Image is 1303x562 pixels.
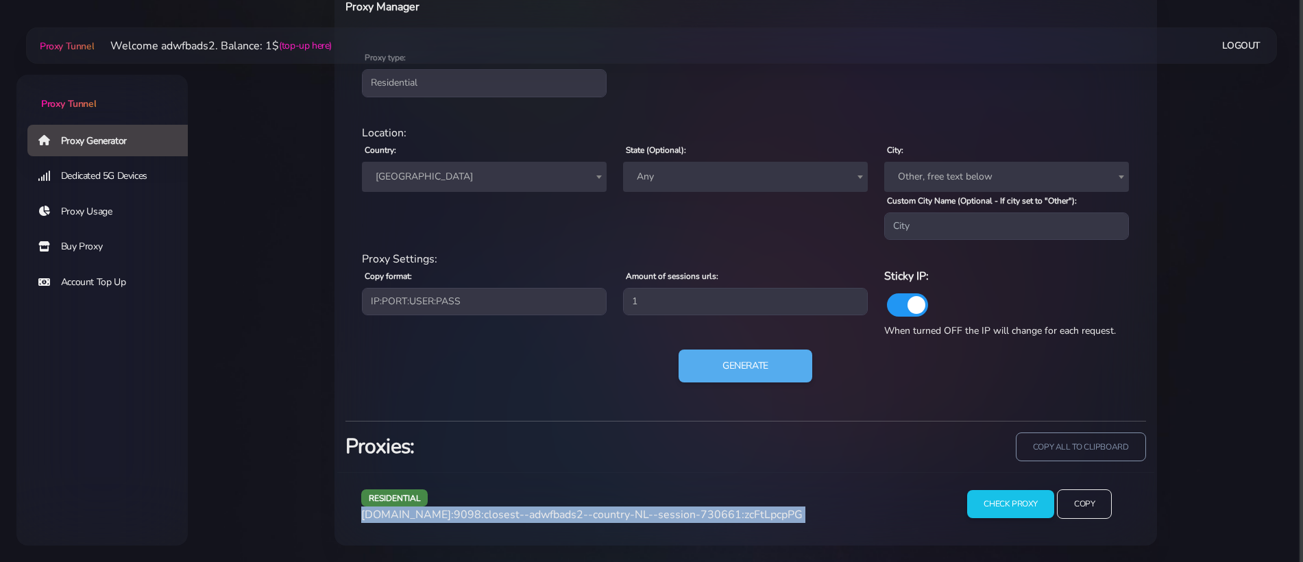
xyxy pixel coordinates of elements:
[892,167,1121,186] span: Other, free text below
[884,212,1129,240] input: City
[1016,432,1146,462] input: copy all to clipboard
[362,162,607,192] span: Netherlands
[631,167,860,186] span: Any
[279,38,332,53] a: (top-up here)
[40,40,94,53] span: Proxy Tunnel
[354,125,1138,141] div: Location:
[16,75,188,111] a: Proxy Tunnel
[1057,489,1112,519] input: Copy
[27,231,199,262] a: Buy Proxy
[365,270,412,282] label: Copy format:
[884,267,1129,285] h6: Sticky IP:
[27,267,199,298] a: Account Top Up
[626,144,686,156] label: State (Optional):
[370,167,598,186] span: Netherlands
[626,270,718,282] label: Amount of sessions urls:
[41,97,96,110] span: Proxy Tunnel
[884,324,1116,337] span: When turned OFF the IP will change for each request.
[345,432,738,461] h3: Proxies:
[1222,33,1261,58] a: Logout
[679,350,812,382] button: Generate
[887,195,1077,207] label: Custom City Name (Optional - If city set to "Other"):
[887,144,903,156] label: City:
[27,196,199,228] a: Proxy Usage
[361,507,803,522] span: [DOMAIN_NAME]:9098:closest--adwfbads2--country-NL--session-730661:zcFtLpcpPG
[27,125,199,156] a: Proxy Generator
[354,251,1138,267] div: Proxy Settings:
[967,490,1054,518] input: Check Proxy
[361,489,428,506] span: residential
[27,160,199,192] a: Dedicated 5G Devices
[1101,338,1286,545] iframe: Webchat Widget
[365,144,396,156] label: Country:
[884,162,1129,192] span: Other, free text below
[94,38,332,54] li: Welcome adwfbads2. Balance: 1$
[623,162,868,192] span: Any
[37,35,94,57] a: Proxy Tunnel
